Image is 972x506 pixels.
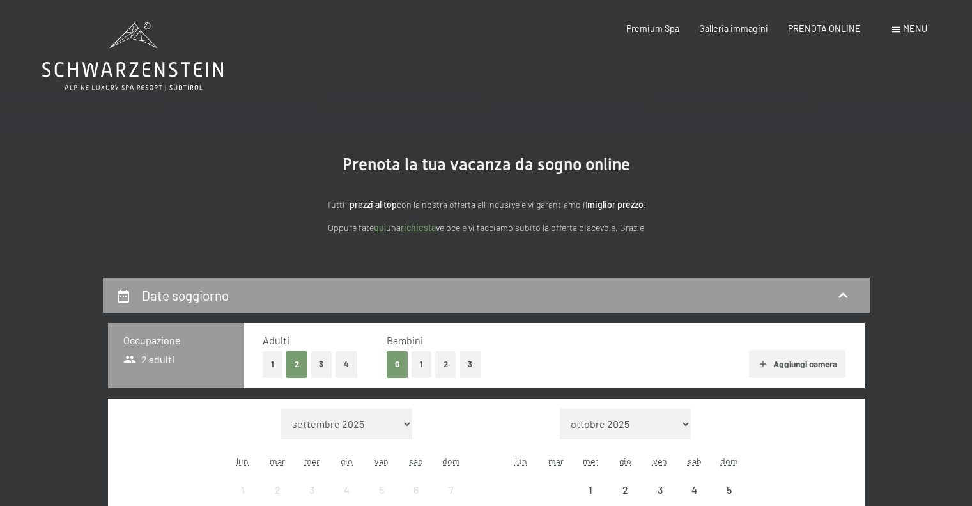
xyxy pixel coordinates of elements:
button: 2 [286,351,307,377]
button: 4 [336,351,357,377]
abbr: giovedì [341,455,353,466]
abbr: lunedì [515,455,527,466]
abbr: giovedì [619,455,631,466]
abbr: venerdì [653,455,667,466]
abbr: martedì [548,455,564,466]
span: Bambini [387,334,423,346]
abbr: sabato [688,455,702,466]
p: Tutti i con la nostra offerta all'incusive e vi garantiamo il ! [205,198,768,212]
abbr: sabato [409,455,423,466]
button: 3 [460,351,481,377]
button: 2 [435,351,456,377]
h2: Date soggiorno [142,287,229,303]
abbr: lunedì [236,455,249,466]
a: Galleria immagini [699,23,768,34]
abbr: martedì [270,455,285,466]
button: 0 [387,351,408,377]
a: quì [374,222,386,233]
button: 1 [263,351,282,377]
p: Oppure fate una veloce e vi facciamo subito la offerta piacevole. Grazie [205,221,768,235]
abbr: domenica [720,455,738,466]
span: 2 adulti [123,352,175,367]
button: Aggiungi camera [749,350,845,378]
strong: miglior prezzo [587,199,644,210]
span: Prenota la tua vacanza da sogno online [343,155,630,174]
abbr: mercoledì [304,455,320,466]
h3: Occupazione [123,333,229,347]
abbr: domenica [442,455,460,466]
abbr: venerdì [374,455,389,466]
a: Premium Spa [626,23,679,34]
a: PRENOTA ONLINE [788,23,861,34]
span: Menu [903,23,927,34]
button: 3 [311,351,332,377]
a: richiesta [401,222,436,233]
strong: prezzi al top [350,199,397,210]
button: 1 [412,351,431,377]
abbr: mercoledì [583,455,598,466]
span: Adulti [263,334,289,346]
